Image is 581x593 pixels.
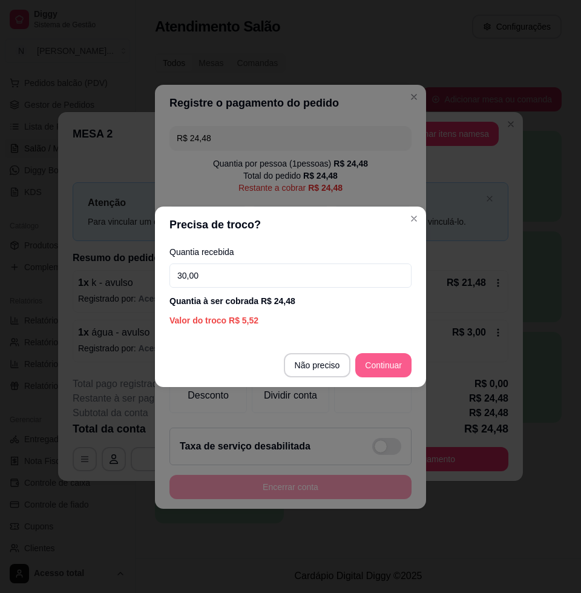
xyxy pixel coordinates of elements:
[404,209,424,228] button: Close
[169,295,412,307] div: Quantia à ser cobrada R$ 24,48
[169,248,412,256] label: Quantia recebida
[155,207,426,243] header: Precisa de troco?
[169,314,412,326] div: Valor do troco R$ 5,52
[355,353,412,377] button: Continuar
[284,353,351,377] button: Não preciso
